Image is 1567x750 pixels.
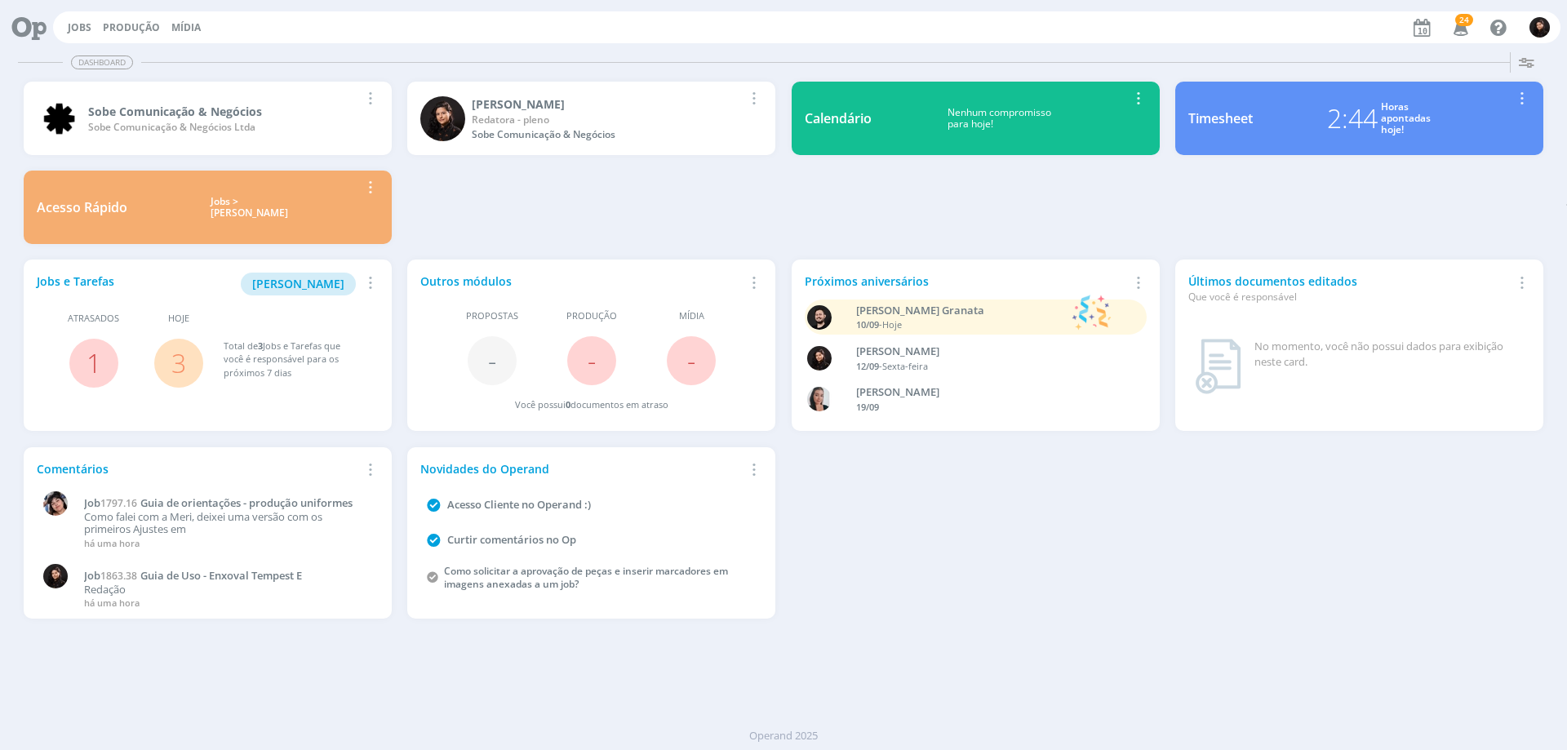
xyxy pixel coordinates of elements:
img: C [807,387,832,411]
div: Bruno Corralo Granata [856,303,1064,319]
span: 12/09 [856,360,879,372]
button: 24 [1443,13,1476,42]
div: Luana da Silva de Andrade [856,344,1121,360]
img: E [43,491,68,516]
a: Mídia [171,20,201,34]
span: Guia de Uso - Enxoval Tempest E [140,568,302,583]
div: Nenhum compromisso para hoje! [872,107,1128,131]
div: Horas apontadas hoje! [1381,101,1431,136]
div: Jobs e Tarefas [37,273,360,295]
div: Acesso Rápido [37,197,127,217]
div: 2:44 [1327,99,1378,138]
a: 1 [87,345,101,380]
div: Você possui documentos em atraso [515,398,668,412]
a: 3 [171,345,186,380]
span: 10/09 [856,318,879,331]
a: Job1863.38Guia de Uso - Enxoval Tempest E [84,570,370,583]
a: Job1797.16Guia de orientações - produção uniformes [84,497,370,510]
a: L[PERSON_NAME]Redatora - plenoSobe Comunicação & Negócios [407,82,775,155]
img: B [807,305,832,330]
button: L [1529,13,1551,42]
a: [PERSON_NAME] [241,275,356,291]
button: [PERSON_NAME] [241,273,356,295]
button: Jobs [63,21,96,34]
div: Total de Jobs e Tarefas que você é responsável para os próximos 7 dias [224,339,362,380]
div: Luana Andrade [472,95,744,113]
div: Próximos aniversários [805,273,1128,290]
a: Como solicitar a aprovação de peças e inserir marcadores em imagens anexadas a um job? [444,564,728,592]
button: Mídia [166,21,206,34]
div: Caroline Fagundes Pieczarka [856,384,1121,401]
span: 3 [258,339,263,352]
span: - [687,343,695,378]
div: Sobe Comunicação & Negócios [472,127,744,142]
span: Hoje [882,318,902,331]
div: Jobs > [PERSON_NAME] [140,196,360,220]
span: 24 [1455,14,1473,26]
span: há uma hora [84,537,140,549]
div: Que você é responsável [1188,290,1512,304]
div: No momento, você não possui dados para exibição neste card. [1254,339,1524,371]
a: Produção [103,20,160,34]
span: Hoje [168,312,189,326]
a: Jobs [68,20,91,34]
img: L [1529,17,1550,38]
span: 1863.38 [100,569,137,583]
div: - [856,318,1064,332]
span: Dashboard [71,55,133,69]
span: 19/09 [856,401,879,413]
div: Comentários [37,460,360,477]
span: 0 [566,398,570,411]
div: Redatora - pleno [472,113,744,127]
div: Últimos documentos editados [1188,273,1512,304]
div: Sobe Comunicação & Negócios [88,103,360,120]
span: Atrasados [68,312,119,326]
span: Propostas [466,309,518,323]
a: Curtir comentários no Op [447,532,576,547]
img: L [420,96,465,141]
div: Timesheet [1188,109,1253,128]
span: Mídia [679,309,704,323]
div: Calendário [805,109,872,128]
img: L [807,346,832,371]
span: Guia de orientações - produção uniformes [140,495,353,510]
a: Timesheet2:44Horasapontadashoje! [1175,82,1543,155]
span: - [488,343,496,378]
a: Acesso Cliente no Operand :) [447,497,591,512]
span: 1797.16 [100,496,137,510]
span: Sexta-feira [882,360,928,372]
div: - [856,360,1121,374]
div: Outros módulos [420,273,744,290]
span: [PERSON_NAME] [252,276,344,291]
span: há uma hora [84,597,140,609]
img: L [43,564,68,588]
div: Sobe Comunicação & Negócios Ltda [88,120,360,135]
button: Produção [98,21,165,34]
span: Produção [566,309,617,323]
p: Como falei com a Meri, deixei uma versão com os primeiros Ajustes em [84,511,370,536]
p: Redação [84,584,370,597]
div: Novidades do Operand [420,460,744,477]
img: dashboard_not_found.png [1195,339,1241,394]
span: - [588,343,596,378]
